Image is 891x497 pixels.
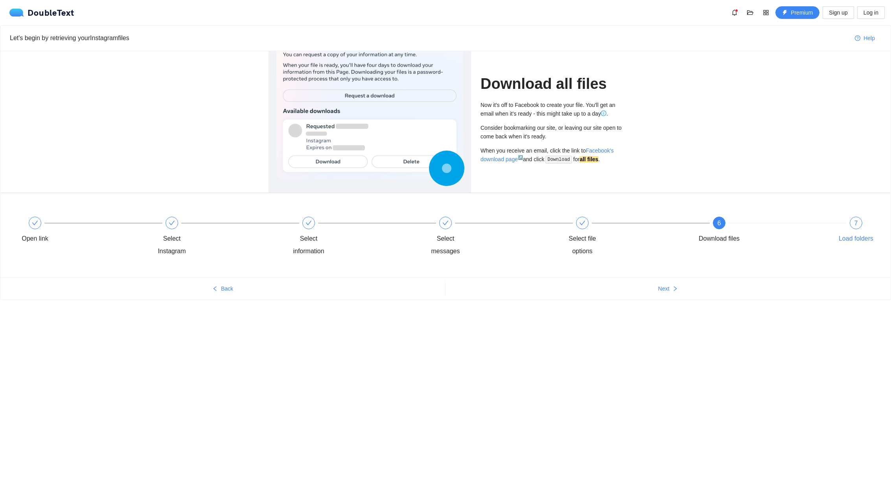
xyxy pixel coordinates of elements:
[286,232,331,258] div: Select information
[480,101,622,118] div: Now it's off to Facebook to create your file. You'll get an email when it's ready - this might ta...
[839,232,873,245] div: Load folders
[149,217,286,258] div: Select Instagram
[480,123,622,141] div: Consider bookmarking our site, or leaving our site open to come back when it's ready.
[729,9,740,16] span: bell
[9,9,74,17] div: DoubleText
[480,147,614,162] a: Facebook's download page↗
[286,217,423,258] div: Select information
[423,232,468,258] div: Select messages
[696,217,833,245] div: 6Download files
[445,282,891,295] button: Nextright
[169,220,175,226] span: check
[149,232,195,258] div: Select Instagram
[857,6,885,19] button: Log in
[658,284,670,293] span: Next
[718,220,721,226] span: 6
[560,217,696,258] div: Select file options
[518,155,523,160] sup: ↗
[760,9,772,16] span: appstore
[480,75,622,93] h1: Download all files
[480,146,622,164] div: When you receive an email, click the link to and click for .
[560,232,605,258] div: Select file options
[212,286,218,292] span: left
[829,8,847,17] span: Sign up
[221,284,233,293] span: Back
[0,282,445,295] button: leftBack
[782,10,788,16] span: thunderbolt
[699,232,740,245] div: Download files
[833,217,879,245] div: 7Load folders
[823,6,854,19] button: Sign up
[580,156,598,162] strong: all files
[854,220,858,226] span: 7
[775,6,819,19] button: thunderboltPremium
[22,232,48,245] div: Open link
[601,110,606,116] span: info-circle
[863,34,875,42] span: Help
[744,6,757,19] button: folder-open
[728,6,741,19] button: bell
[9,9,28,17] img: logo
[9,9,74,17] a: logoDoubleText
[744,9,756,16] span: folder-open
[855,35,860,42] span: question-circle
[760,6,772,19] button: appstore
[12,217,149,245] div: Open link
[791,8,813,17] span: Premium
[672,286,678,292] span: right
[423,217,560,258] div: Select messages
[849,32,881,44] button: question-circleHelp
[863,8,878,17] span: Log in
[306,220,312,226] span: check
[10,33,849,43] div: Let's begin by retrieving your Instagram files
[442,220,449,226] span: check
[579,220,585,226] span: check
[32,220,38,226] span: check
[545,156,573,164] code: Download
